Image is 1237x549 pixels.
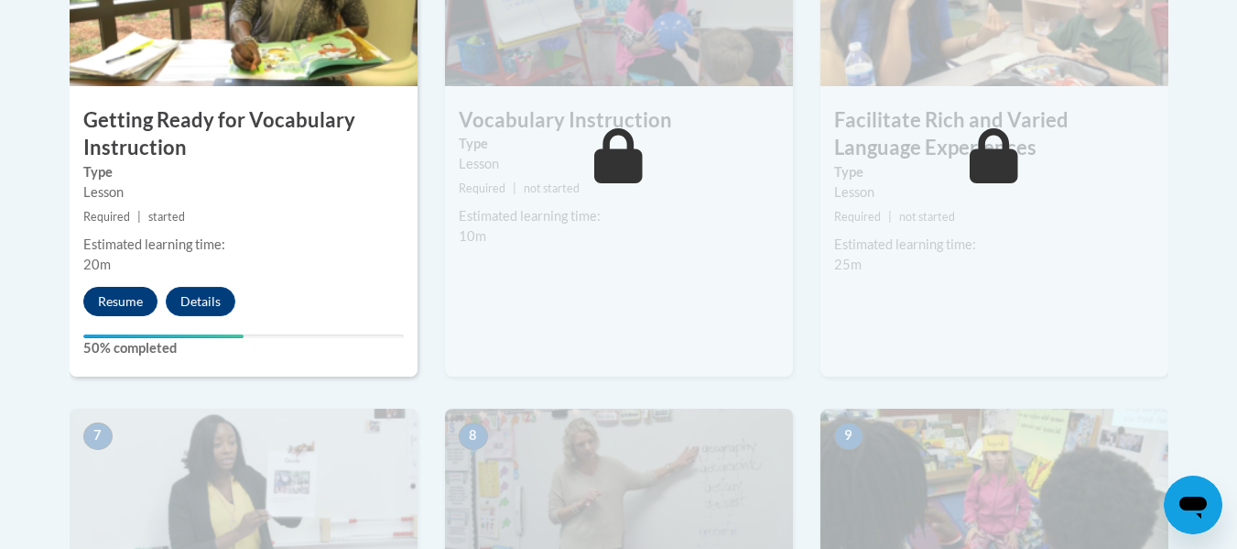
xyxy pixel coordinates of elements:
[70,106,418,163] h3: Getting Ready for Vocabulary Instruction
[137,210,141,224] span: |
[83,257,111,272] span: 20m
[445,106,793,135] h3: Vocabulary Instruction
[459,154,779,174] div: Lesson
[459,206,779,226] div: Estimated learning time:
[83,287,157,316] button: Resume
[1164,476,1222,534] iframe: Button to launch messaging window
[459,181,505,195] span: Required
[834,257,862,272] span: 25m
[834,162,1155,182] label: Type
[83,335,244,338] div: Your progress
[820,106,1168,163] h3: Facilitate Rich and Varied Language Experiences
[459,423,488,450] span: 8
[83,235,404,255] div: Estimated learning time:
[83,210,130,224] span: Required
[888,210,892,224] span: |
[834,210,881,224] span: Required
[834,235,1155,255] div: Estimated learning time:
[834,423,863,450] span: 9
[899,210,955,224] span: not started
[459,134,779,154] label: Type
[83,162,404,182] label: Type
[166,287,235,316] button: Details
[148,210,185,224] span: started
[83,338,404,358] label: 50% completed
[83,423,113,450] span: 7
[834,182,1155,203] div: Lesson
[459,228,486,244] span: 10m
[524,181,580,195] span: not started
[513,181,516,195] span: |
[83,182,404,203] div: Lesson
